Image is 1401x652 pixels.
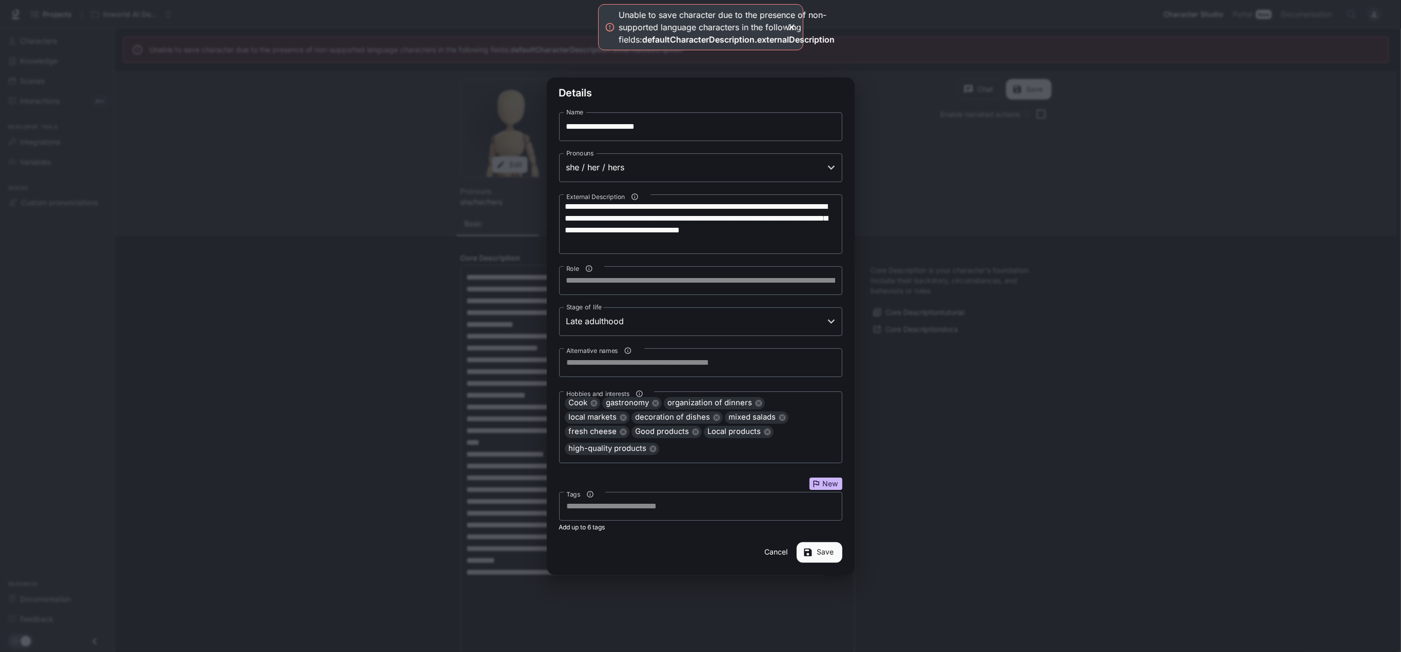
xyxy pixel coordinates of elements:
[559,523,842,532] p: Add up to 6 tags
[565,426,629,438] div: fresh cheese
[566,303,602,311] label: Stage of life
[704,426,765,438] span: Local products
[760,542,793,563] button: Cancel
[602,397,662,409] div: gastronomy
[566,264,579,272] span: Role
[725,411,780,423] span: mixed salads
[602,397,654,409] span: gastronomy
[633,387,646,401] button: Hobbies and interests
[632,411,715,423] span: decoration of dishes
[566,149,594,157] label: Pronouns
[632,426,702,438] div: Good products
[547,77,855,108] h2: Details
[566,108,583,116] label: Name
[566,346,618,354] span: Alternative names
[559,153,842,182] div: she / her / hers
[632,426,694,438] span: Good products
[565,397,600,409] div: Cook
[704,426,774,438] div: Local products
[559,307,842,336] div: Late adulthood
[664,397,765,409] div: organization of dinners
[583,487,597,501] button: Tags
[565,443,659,455] div: high-quality products
[566,389,629,398] span: Hobbies and interests
[632,411,723,424] div: decoration of dishes
[643,34,835,45] span: defaultCharacterDescription.externalDescription
[664,397,757,409] span: organization of dinners
[725,411,788,424] div: mixed salads
[819,480,842,487] span: New
[565,426,621,438] span: fresh cheese
[621,344,635,358] button: Alternative names
[619,9,835,46] div: Unable to save character due to the presence of non-supported language characters in the followin...
[566,192,625,201] span: External Description
[628,190,642,204] button: External Description
[582,262,596,275] button: Role
[565,411,621,423] span: local markets
[565,397,592,409] span: Cook
[565,443,651,455] span: high-quality products
[797,542,842,563] button: Save
[565,411,629,424] div: local markets
[566,489,580,498] span: Tags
